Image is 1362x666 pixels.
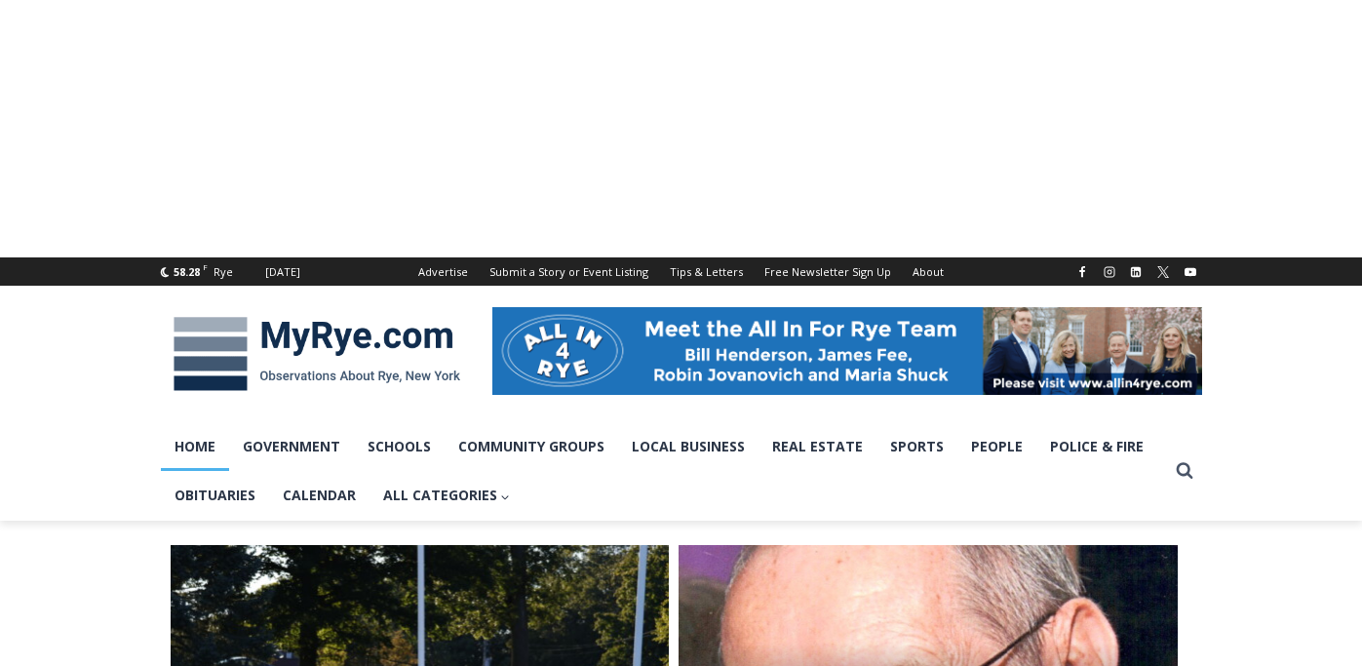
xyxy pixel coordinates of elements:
[229,422,354,471] a: Government
[203,261,208,272] span: F
[1070,260,1094,284] a: Facebook
[876,422,957,471] a: Sports
[957,422,1036,471] a: People
[754,257,902,286] a: Free Newsletter Sign Up
[1124,260,1148,284] a: Linkedin
[214,263,233,281] div: Rye
[1179,260,1202,284] a: YouTube
[759,422,876,471] a: Real Estate
[902,257,954,286] a: About
[161,303,473,405] img: MyRye.com
[618,422,759,471] a: Local Business
[1167,453,1202,489] button: View Search Form
[161,471,269,520] a: Obituaries
[1036,422,1157,471] a: Police & Fire
[659,257,754,286] a: Tips & Letters
[354,422,445,471] a: Schools
[1151,260,1175,284] a: X
[445,422,618,471] a: Community Groups
[408,257,954,286] nav: Secondary Navigation
[383,485,511,506] span: All Categories
[1098,260,1121,284] a: Instagram
[408,257,479,286] a: Advertise
[161,422,229,471] a: Home
[269,471,370,520] a: Calendar
[492,307,1202,395] img: All in for Rye
[161,422,1167,521] nav: Primary Navigation
[174,264,200,279] span: 58.28
[479,257,659,286] a: Submit a Story or Event Listing
[370,471,525,520] a: All Categories
[265,263,300,281] div: [DATE]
